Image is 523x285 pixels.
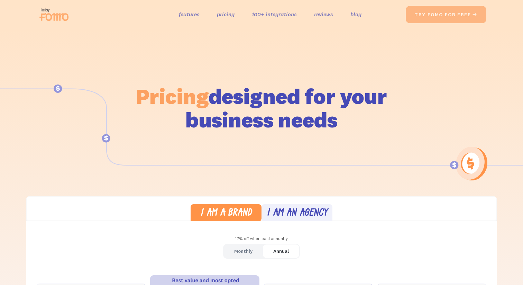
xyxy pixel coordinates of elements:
div: I am a brand [200,208,252,219]
span: Pricing [136,83,209,109]
div: Monthly [234,246,253,256]
span:  [472,11,478,18]
div: I am an agency [267,208,328,219]
a: try fomo for free [406,6,486,23]
a: reviews [314,9,333,19]
div: Annual [273,246,289,256]
a: blog [350,9,361,19]
div: 17% off when paid annually [26,234,497,244]
a: features [179,9,200,19]
a: pricing [217,9,235,19]
a: 100+ integrations [252,9,297,19]
h1: designed for your business needs [136,84,387,132]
